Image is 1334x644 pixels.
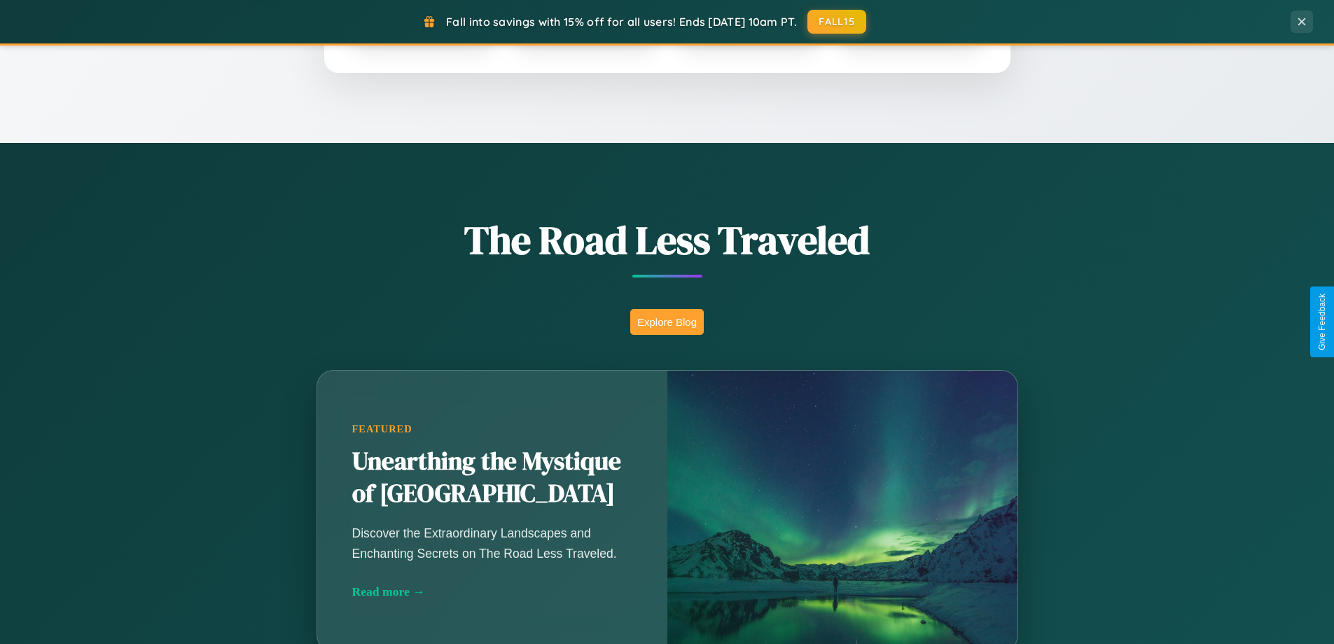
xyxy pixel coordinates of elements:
h1: The Road Less Traveled [247,213,1088,267]
span: Fall into savings with 15% off for all users! Ends [DATE] 10am PT. [446,15,797,29]
button: Explore Blog [630,309,704,335]
div: Give Feedback [1317,294,1327,350]
p: Discover the Extraordinary Landscapes and Enchanting Secrets on The Road Less Traveled. [352,523,632,563]
div: Featured [352,423,632,435]
h2: Unearthing the Mystique of [GEOGRAPHIC_DATA] [352,446,632,510]
button: FALL15 [807,10,866,34]
div: Read more → [352,584,632,599]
